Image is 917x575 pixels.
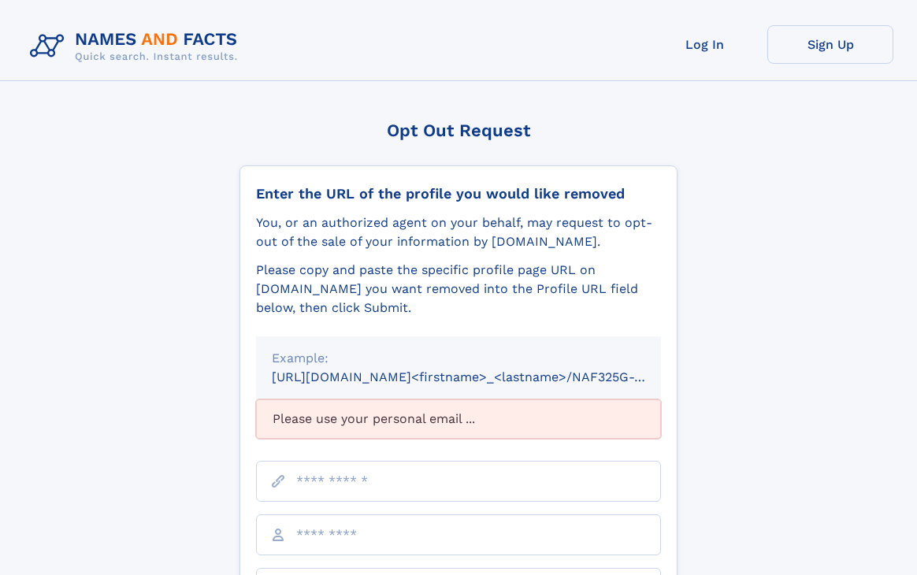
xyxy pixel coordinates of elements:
[272,369,691,384] small: [URL][DOMAIN_NAME]<firstname>_<lastname>/NAF325G-xxxxxxxx
[256,399,661,439] div: Please use your personal email ...
[767,25,893,64] a: Sign Up
[239,121,678,140] div: Opt Out Request
[256,213,661,251] div: You, or an authorized agent on your behalf, may request to opt-out of the sale of your informatio...
[641,25,767,64] a: Log In
[272,349,645,368] div: Example:
[256,261,661,317] div: Please copy and paste the specific profile page URL on [DOMAIN_NAME] you want removed into the Pr...
[24,25,251,68] img: Logo Names and Facts
[256,185,661,202] div: Enter the URL of the profile you would like removed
